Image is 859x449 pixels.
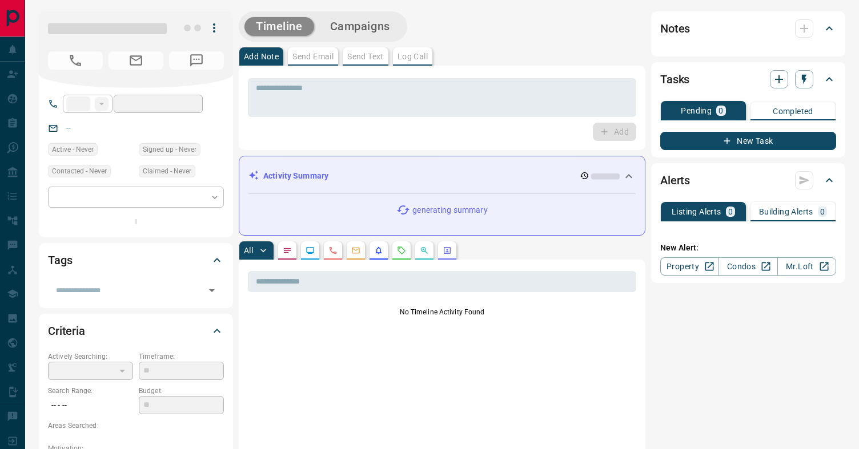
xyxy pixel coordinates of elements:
[263,170,328,182] p: Activity Summary
[660,167,836,194] div: Alerts
[244,52,279,60] p: Add Note
[777,257,836,276] a: Mr.Loft
[660,15,836,42] div: Notes
[66,123,71,132] a: --
[48,396,133,415] p: -- - --
[681,107,712,115] p: Pending
[443,246,452,255] svg: Agent Actions
[718,257,777,276] a: Condos
[48,322,85,340] h2: Criteria
[660,70,689,88] h2: Tasks
[169,51,224,70] span: No Number
[48,386,133,396] p: Search Range:
[204,282,220,298] button: Open
[48,317,224,345] div: Criteria
[48,351,133,362] p: Actively Searching:
[109,51,163,70] span: No Email
[728,208,733,216] p: 0
[248,165,636,187] div: Activity Summary
[718,107,723,115] p: 0
[48,51,103,70] span: No Number
[420,246,429,255] svg: Opportunities
[672,208,721,216] p: Listing Alerts
[283,246,292,255] svg: Notes
[48,251,72,269] h2: Tags
[244,17,314,36] button: Timeline
[660,257,719,276] a: Property
[48,420,224,431] p: Areas Searched:
[52,144,94,155] span: Active - Never
[759,208,813,216] p: Building Alerts
[52,165,107,177] span: Contacted - Never
[248,307,636,317] p: No Timeline Activity Found
[412,204,487,216] p: generating summary
[244,246,253,254] p: All
[374,246,383,255] svg: Listing Alerts
[139,351,224,362] p: Timeframe:
[773,107,813,115] p: Completed
[660,171,690,189] h2: Alerts
[48,246,224,274] div: Tags
[306,246,315,255] svg: Lead Browsing Activity
[660,132,836,150] button: New Task
[143,165,191,177] span: Claimed - Never
[351,246,360,255] svg: Emails
[319,17,402,36] button: Campaigns
[139,386,224,396] p: Budget:
[143,144,196,155] span: Signed up - Never
[328,246,338,255] svg: Calls
[820,208,825,216] p: 0
[660,66,836,93] div: Tasks
[660,242,836,254] p: New Alert:
[397,246,406,255] svg: Requests
[660,19,690,38] h2: Notes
